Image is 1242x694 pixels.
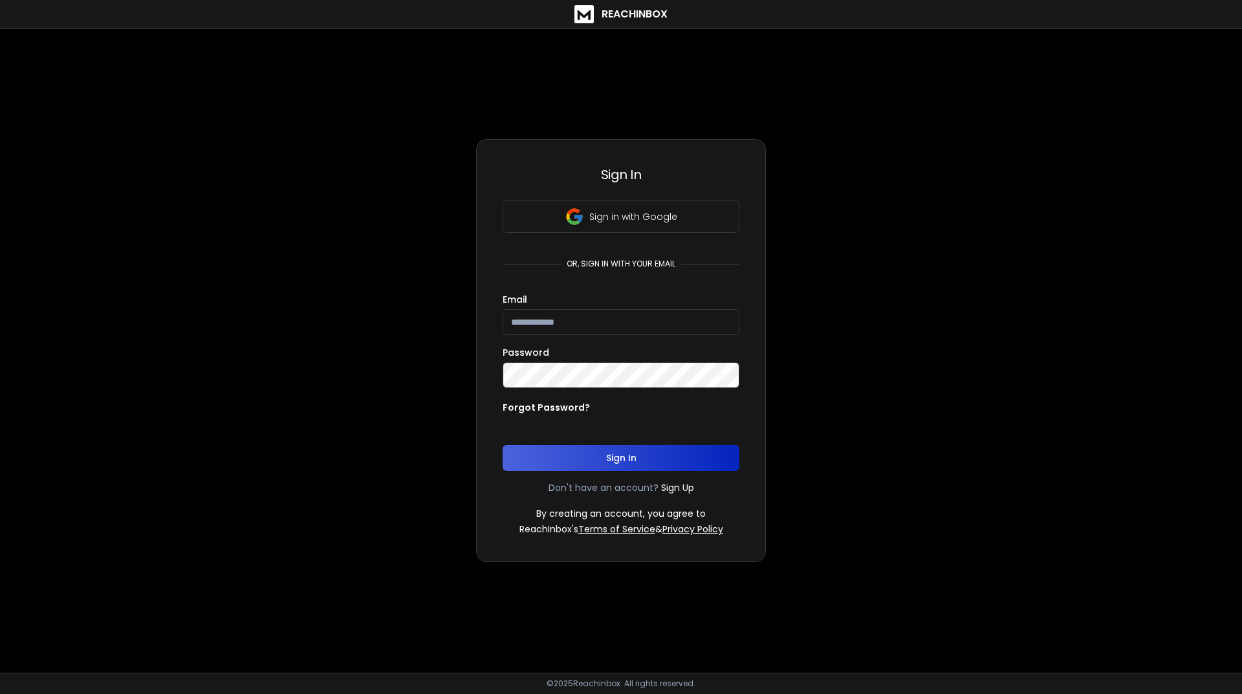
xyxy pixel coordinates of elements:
[536,507,706,520] p: By creating an account, you agree to
[574,5,668,23] a: ReachInbox
[661,481,694,494] a: Sign Up
[519,523,723,536] p: ReachInbox's &
[589,210,677,223] p: Sign in with Google
[503,348,549,357] label: Password
[547,678,695,689] p: © 2025 Reachinbox. All rights reserved.
[602,6,668,22] h1: ReachInbox
[503,401,590,414] p: Forgot Password?
[503,166,739,184] h3: Sign In
[578,523,655,536] a: Terms of Service
[503,295,527,304] label: Email
[574,5,594,23] img: logo
[549,481,659,494] p: Don't have an account?
[561,259,681,269] p: or, sign in with your email
[662,523,723,536] a: Privacy Policy
[503,445,739,471] button: Sign In
[503,201,739,233] button: Sign in with Google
